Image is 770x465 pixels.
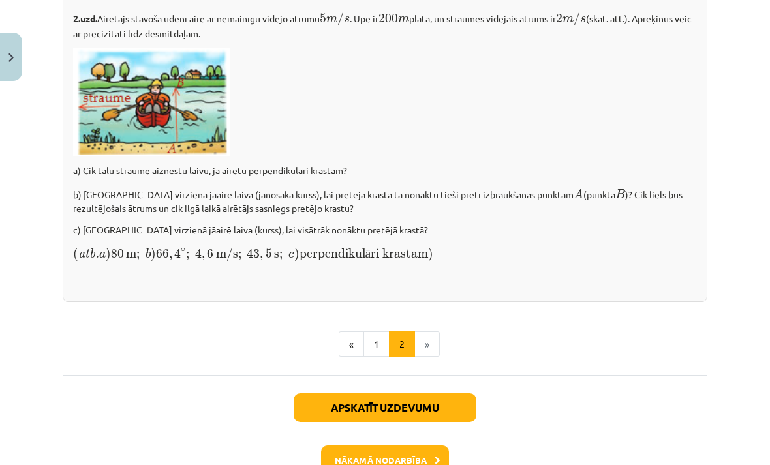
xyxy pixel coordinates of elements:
span: ; [186,252,189,260]
span: A [574,188,583,198]
span: m [398,16,409,23]
nav: Page navigation example [63,331,707,357]
span: , [260,254,263,260]
span: ; [238,252,241,260]
span: atb. [78,248,99,258]
img: icon-close-lesson-0947bae3869378f0d4975bcd49f059093ad1ed9edebbc8119c70593378902aed.svg [8,53,14,62]
span: B [615,189,625,198]
span: s [274,252,279,258]
span: c [288,252,294,258]
span: ∘ [181,248,185,252]
span: 4 [174,248,181,258]
span: b [146,248,151,258]
span: 43 [247,248,260,258]
button: 1 [363,331,390,357]
span: ri krastam [371,254,428,258]
span: ( [73,248,78,262]
span: a [99,252,106,258]
p: b) [GEOGRAPHIC_DATA] virzienā jāairē laiva (jānosaka kurss), lai pretējā krastā tā nonāktu tieši ... [73,185,697,215]
button: « [339,331,364,357]
span: m [126,252,136,258]
span: 2 [556,14,562,23]
span: ) [106,248,111,262]
span: / [574,12,580,26]
p: a) Cik tālu straume aiznestu laivu, ja airētu perpendikulāri krastam? [73,164,697,177]
span: 80 [111,249,124,258]
span: m [562,16,574,23]
span: 4 [195,248,202,258]
span: , [169,254,172,260]
span: ; [279,252,283,260]
span: 5 [266,249,272,258]
span: 66 [156,249,169,258]
span: ) [151,248,156,262]
span: 200 [378,14,398,23]
span: s [580,16,586,23]
p: Airētājs stāvošā ūdenī airē ar nemainīgu vidējo ātrumu . Upe ir plata, un straumes vidējais ātrum... [73,9,697,40]
span: perpendikul [300,254,365,258]
span: 5 [320,14,326,23]
span: ) [294,248,300,262]
span: ) [428,248,433,262]
span: m/s [216,248,238,262]
span: 6 [207,249,213,258]
span: , [202,254,205,260]
span: m [326,16,337,23]
b: 2.uzd. [73,12,97,24]
button: 2 [389,331,415,357]
span: ; [136,252,140,260]
button: Apskatīt uzdevumu [294,393,476,422]
span: ā [365,253,371,257]
span: / [337,12,344,26]
p: c) [GEOGRAPHIC_DATA] virzienā jāairē laiva (kurss), lai visātrāk nonāktu pretējā krastā? [73,223,697,237]
span: s [344,16,350,23]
